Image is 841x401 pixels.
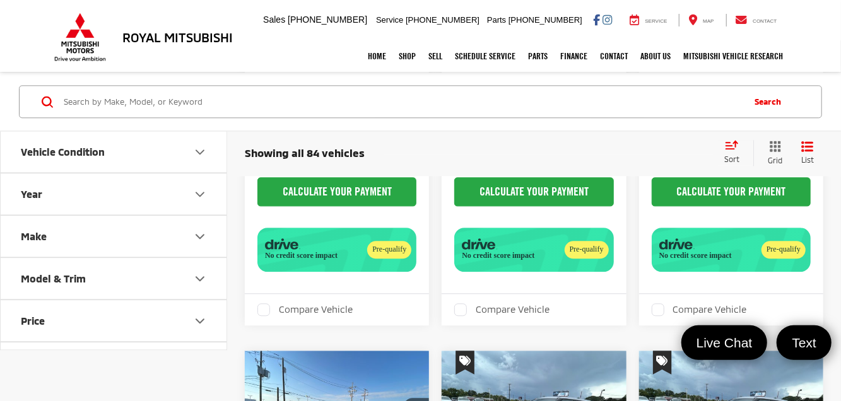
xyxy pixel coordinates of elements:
[21,315,45,327] div: Price
[192,187,208,202] div: Year
[192,313,208,328] div: Price
[263,15,285,25] span: Sales
[288,15,367,25] span: [PHONE_NUMBER]
[487,15,506,25] span: Parts
[1,343,228,384] button: Location
[652,177,811,206] : CALCULATE YOUR PAYMENT
[122,30,233,44] h3: Royal Mitsubishi
[1,174,228,215] button: YearYear
[718,141,753,166] button: Select sort value
[21,146,105,158] div: Vehicle Condition
[362,40,393,72] a: Home
[456,351,474,375] span: Special
[652,303,747,316] label: Compare Vehicle
[801,155,814,166] span: List
[635,40,678,72] a: About Us
[454,177,613,206] : CALCULATE YOUR PAYMENT
[1,259,228,299] button: Model & TrimModel & Trim
[257,177,416,206] : CALCULATE YOUR PAYMENT
[679,14,723,26] a: Map
[245,146,365,159] span: Showing all 84 vehicles
[406,15,479,25] span: [PHONE_NUMBER]
[753,18,777,24] span: Contact
[192,271,208,286] div: Model & Trim
[555,40,594,72] a: Finance
[257,303,353,316] label: Compare Vehicle
[393,40,423,72] a: Shop
[192,144,208,160] div: Vehicle Condition
[21,273,86,285] div: Model & Trim
[653,351,672,375] span: Special
[454,303,550,316] label: Compare Vehicle
[522,40,555,72] a: Parts: Opens in a new tab
[423,40,449,72] a: Sell
[21,189,42,200] div: Year
[777,325,832,360] a: Text
[594,40,635,72] a: Contact
[753,141,792,166] button: Grid View
[603,15,612,25] a: Instagram: Click to visit our Instagram page
[593,15,600,25] a: Facebook: Click to visit our Facebook page
[792,141,823,166] button: List View
[726,14,787,26] a: Contact
[449,40,522,72] a: Schedule Service: Opens in a new tab
[621,14,677,26] a: Service
[1,132,228,173] button: Vehicle ConditionVehicle Condition
[724,155,739,164] span: Sort
[21,231,47,243] div: Make
[681,325,768,360] a: Live Chat
[62,87,743,117] input: Search by Make, Model, or Keyword
[785,334,823,351] span: Text
[192,229,208,244] div: Make
[376,15,403,25] span: Service
[52,13,109,62] img: Mitsubishi
[509,15,582,25] span: [PHONE_NUMBER]
[678,40,790,72] a: Mitsubishi Vehicle Research
[743,86,800,118] button: Search
[1,301,228,342] button: PricePrice
[690,334,759,351] span: Live Chat
[645,18,668,24] span: Service
[1,216,228,257] button: MakeMake
[703,18,714,24] span: Map
[768,156,782,166] span: Grid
